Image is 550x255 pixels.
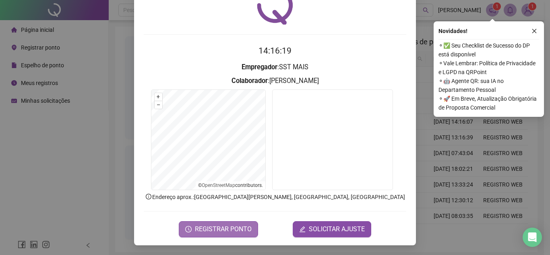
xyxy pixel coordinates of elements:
[144,193,406,201] p: Endereço aprox. : [GEOGRAPHIC_DATA][PERSON_NAME], [GEOGRAPHIC_DATA], [GEOGRAPHIC_DATA]
[242,63,277,71] strong: Empregador
[438,77,539,94] span: ⚬ 🤖 Agente QR: sua IA no Departamento Pessoal
[309,224,365,234] span: SOLICITAR AJUSTE
[438,41,539,59] span: ⚬ ✅ Seu Checklist de Sucesso do DP está disponível
[523,228,542,247] div: Open Intercom Messenger
[144,62,406,73] h3: : SST MAIS
[144,76,406,86] h3: : [PERSON_NAME]
[438,27,467,35] span: Novidades !
[232,77,268,85] strong: Colaborador
[293,221,371,237] button: editSOLICITAR AJUSTE
[202,182,235,188] a: OpenStreetMap
[198,182,263,188] li: © contributors.
[438,59,539,77] span: ⚬ Vale Lembrar: Política de Privacidade e LGPD na QRPoint
[195,224,252,234] span: REGISTRAR PONTO
[155,101,162,109] button: –
[155,93,162,101] button: +
[179,221,258,237] button: REGISTRAR PONTO
[185,226,192,232] span: clock-circle
[531,28,537,34] span: close
[438,94,539,112] span: ⚬ 🚀 Em Breve, Atualização Obrigatória de Proposta Comercial
[258,46,292,56] time: 14:16:19
[299,226,306,232] span: edit
[145,193,152,200] span: info-circle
